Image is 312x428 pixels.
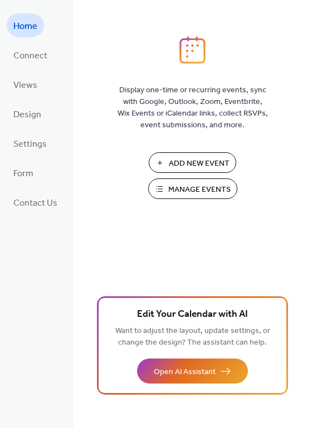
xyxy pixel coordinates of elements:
span: Connect [13,47,47,64]
span: Views [13,77,37,94]
span: Design [13,106,41,123]
button: Add New Event [149,152,236,173]
span: Settings [13,136,47,153]
span: Add New Event [169,158,230,170]
span: Edit Your Calendar with AI [137,307,248,322]
a: Settings [7,131,53,155]
a: Connect [7,43,54,67]
span: Contact Us [13,195,57,212]
span: Home [13,18,37,35]
img: logo_icon.svg [179,36,205,64]
button: Open AI Assistant [137,359,248,384]
button: Manage Events [148,178,237,199]
span: Form [13,165,33,182]
span: Manage Events [168,184,231,196]
span: Open AI Assistant [154,366,216,378]
a: Design [7,102,48,126]
a: Home [7,13,44,37]
span: Display one-time or recurring events, sync with Google, Outlook, Zoom, Eventbrite, Wix Events or ... [118,84,268,131]
a: Form [7,161,40,185]
a: Views [7,72,44,96]
span: Want to adjust the layout, update settings, or change the design? The assistant can help. [115,324,270,350]
a: Contact Us [7,190,64,214]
